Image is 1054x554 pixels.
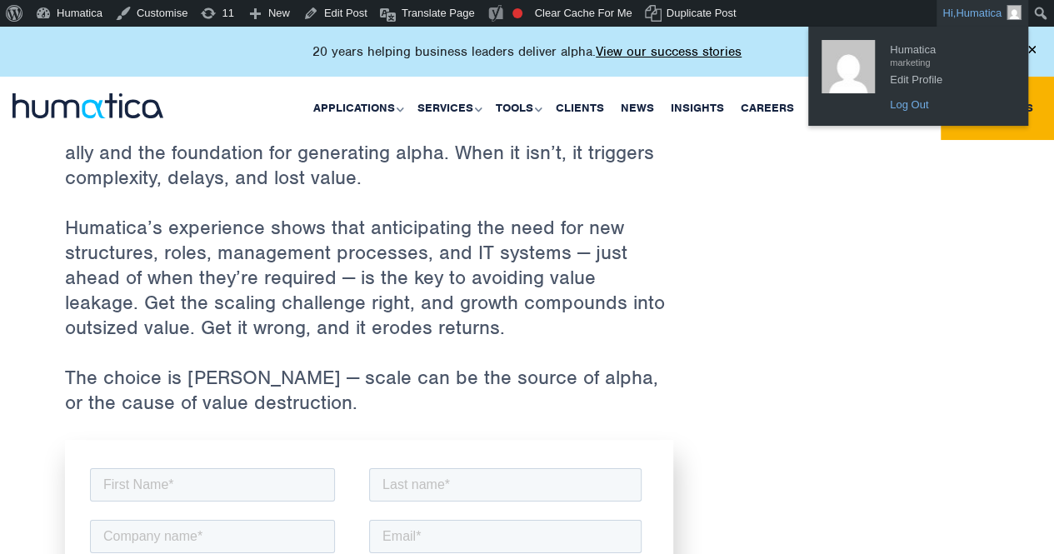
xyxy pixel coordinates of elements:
[882,94,1015,116] a: Log Out
[12,93,163,118] img: logo
[409,77,487,140] a: Services
[279,55,552,88] input: Email*
[808,27,1028,126] ul: Hi, Humatica
[547,77,612,140] a: Clients
[4,111,15,122] input: I agree to Humatica'sData Protection Policyand that Humatica may use my data to contact e via ema...
[890,52,1007,67] span: marketing
[512,8,522,18] div: Focus keyphrase not set
[65,215,673,365] p: Humatica’s experience shows that anticipating the need for new structures, roles, management proc...
[956,7,1002,19] span: Humatica
[890,37,1007,52] span: Humatica
[305,77,409,140] a: Applications
[662,77,732,140] a: Insights
[802,77,881,140] a: Company
[65,365,673,440] p: The choice is [PERSON_NAME] — scale can be the source of alpha, or the cause of value destruction.
[312,43,742,60] p: 20 years helping business leaders deliver alpha.
[279,3,552,37] input: Last name*
[596,43,742,60] a: View our success stories
[732,77,802,140] a: Careers
[487,77,547,140] a: Tools
[65,90,673,215] p: When it’s engineered through the right operating model and implemented with discipline, scale bec...
[890,67,1007,82] span: Edit Profile
[21,109,514,137] p: I agree to Humatica's and that Humatica may use my data to contact e via email.
[612,77,662,140] a: News
[131,109,246,122] a: Data Protection Policy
